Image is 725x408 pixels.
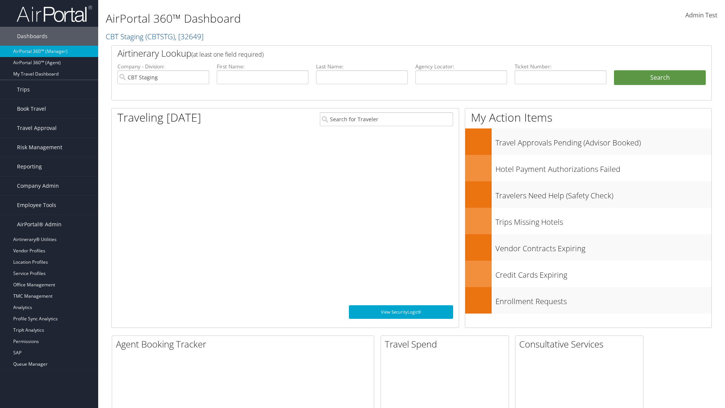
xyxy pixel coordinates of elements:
[116,338,374,351] h2: Agent Booking Tracker
[685,4,717,27] a: Admin Test
[17,80,30,99] span: Trips
[17,176,59,195] span: Company Admin
[17,27,48,46] span: Dashboards
[17,99,46,118] span: Book Travel
[17,119,57,138] span: Travel Approval
[415,63,507,70] label: Agency Locator:
[117,63,209,70] label: Company - Division:
[465,234,711,261] a: Vendor Contracts Expiring
[465,287,711,314] a: Enrollment Requests
[17,157,42,176] span: Reporting
[385,338,509,351] h2: Travel Spend
[515,63,606,70] label: Ticket Number:
[685,11,717,19] span: Admin Test
[465,261,711,287] a: Credit Cards Expiring
[465,155,711,181] a: Hotel Payment Authorizations Failed
[495,160,711,175] h3: Hotel Payment Authorizations Failed
[465,110,711,125] h1: My Action Items
[495,134,711,148] h3: Travel Approvals Pending (Advisor Booked)
[17,5,92,23] img: airportal-logo.png
[117,110,201,125] h1: Traveling [DATE]
[519,338,643,351] h2: Consultative Services
[106,11,514,26] h1: AirPortal 360™ Dashboard
[316,63,408,70] label: Last Name:
[145,31,175,42] span: ( CBTSTG )
[465,181,711,208] a: Travelers Need Help (Safety Check)
[495,187,711,201] h3: Travelers Need Help (Safety Check)
[106,31,204,42] a: CBT Staging
[117,47,656,60] h2: Airtinerary Lookup
[495,213,711,227] h3: Trips Missing Hotels
[191,50,264,59] span: (at least one field required)
[614,70,706,85] button: Search
[217,63,309,70] label: First Name:
[175,31,204,42] span: , [ 32649 ]
[465,128,711,155] a: Travel Approvals Pending (Advisor Booked)
[495,292,711,307] h3: Enrollment Requests
[17,196,56,215] span: Employee Tools
[17,215,62,234] span: AirPortal® Admin
[349,305,453,319] a: View SecurityLogic®
[465,208,711,234] a: Trips Missing Hotels
[17,138,62,157] span: Risk Management
[320,112,453,126] input: Search for Traveler
[495,266,711,280] h3: Credit Cards Expiring
[495,240,711,254] h3: Vendor Contracts Expiring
